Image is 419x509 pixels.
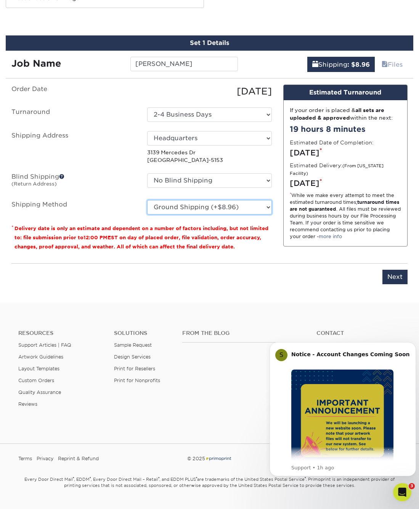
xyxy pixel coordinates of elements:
small: (Return Address) [11,181,57,187]
sup: ® [90,476,91,480]
p: 3139 Mercedes Dr [GEOGRAPHIC_DATA]-5153 [147,149,271,164]
iframe: Intercom live chat [393,483,411,501]
h4: Resources [18,330,103,336]
a: Design Services [114,354,151,360]
a: Print for Resellers [114,366,155,371]
a: Print for Nonprofits [114,378,160,383]
h4: Solutions [114,330,171,336]
label: Blind Shipping [6,173,141,191]
input: Next [382,270,408,284]
a: Layout Templates [18,366,59,371]
a: Shipping: $8.96 [307,57,375,72]
div: 19 hours 8 minutes [290,123,401,135]
a: Files [377,57,408,72]
a: Contact [316,330,401,336]
label: Turnaround [6,107,141,122]
a: Terms [18,453,32,464]
div: [DATE] [290,147,401,158]
a: Privacy [37,453,53,464]
div: While we make every attempt to meet the estimated turnaround times; . All files must be reviewed ... [290,192,401,240]
a: Quality Assurance [18,389,61,395]
sup: ® [73,476,74,480]
sup: ® [196,476,197,480]
b: : $8.96 [347,61,370,68]
img: Primoprint [205,456,232,461]
a: Sample Request [114,342,152,348]
div: If your order is placed & within the next: [290,106,401,122]
div: © 2025 [144,453,275,464]
div: [DATE] [141,85,277,98]
small: Every Door Direct Mail , EDDM , Every Door Direct Mail – Retail , and EDDM PLUS are trademarks of... [6,474,413,507]
a: Reviews [18,401,37,407]
strong: Job Name [11,58,61,69]
span: 12:00 PM [83,235,108,240]
label: Estimated Delivery: [290,162,401,177]
a: Artwork Guidelines [18,354,63,360]
input: Enter a job name [130,57,238,71]
label: Shipping Method [6,200,141,214]
label: Estimated Date of Completion: [290,139,374,146]
a: more info [319,234,342,239]
iframe: Intercom notifications message [266,335,419,481]
sup: ® [158,476,159,480]
label: Order Date [6,85,141,98]
div: Estimated Turnaround [284,85,407,100]
div: Set 1 Details [6,35,413,51]
span: shipping [312,61,318,68]
div: [DATE] [290,178,401,189]
span: files [382,61,388,68]
a: Reprint & Refund [58,453,99,464]
h4: From the Blog [182,330,296,336]
label: Shipping Address [6,131,141,164]
small: Delivery date is only an estimate and dependent on a number of factors including, but not limited... [14,226,268,250]
a: Custom Orders [18,378,54,383]
a: Support Articles | FAQ [18,342,71,348]
span: 3 [409,483,415,489]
